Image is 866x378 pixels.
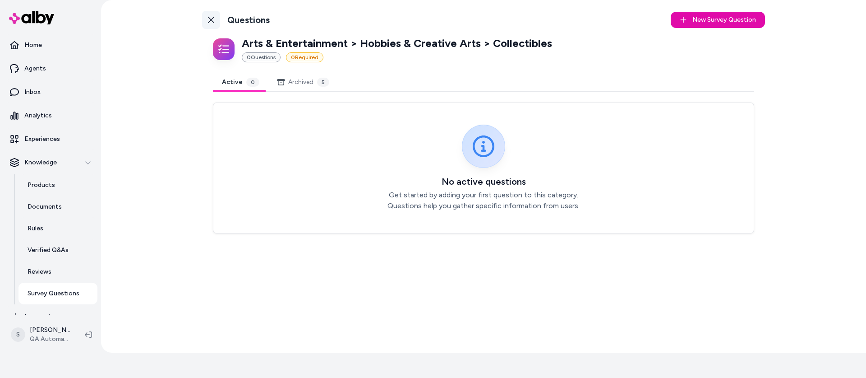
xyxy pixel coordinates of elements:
button: Archived [268,73,338,91]
div: 0 Required [286,52,323,62]
a: Analytics [4,105,97,126]
p: Inbox [24,88,41,97]
span: New Survey Question [692,15,756,24]
p: Arts & Entertainment > Hobbies & Creative Arts > Collectibles [242,36,552,51]
button: New Survey Question [671,12,765,28]
h1: Questions [227,14,270,26]
p: Verified Q&As [28,246,69,255]
p: Survey Questions [28,289,79,298]
div: 0 [246,78,259,87]
span: QA Automation 1 [30,335,70,344]
a: Verified Q&As [18,239,97,261]
p: Home [24,41,42,50]
p: Analytics [24,111,52,120]
img: alby Logo [9,11,54,24]
p: [PERSON_NAME] [30,326,70,335]
p: Integrations [24,313,61,322]
p: Reviews [28,267,51,276]
p: Knowledge [24,158,57,167]
a: Survey Questions [18,283,97,304]
a: Agents [4,58,97,79]
a: Reviews [18,261,97,283]
button: S[PERSON_NAME]QA Automation 1 [5,320,78,349]
a: Experiences [4,128,97,150]
div: 0 Question s [242,52,281,62]
a: Products [18,174,97,196]
p: Products [28,181,55,190]
h3: No active questions [235,175,732,188]
p: Agents [24,64,46,73]
button: Active [213,73,268,91]
button: Knowledge [4,152,97,173]
a: Inbox [4,81,97,103]
span: S [11,327,25,342]
p: Get started by adding your first question to this category. Questions help you gather specific in... [382,190,585,211]
a: Integrations [4,306,97,328]
p: Experiences [24,135,60,144]
div: 5 [317,78,329,87]
p: Rules [28,224,43,233]
a: Documents [18,196,97,218]
p: Documents [28,202,62,211]
a: Home [4,34,97,56]
a: Rules [18,218,97,239]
